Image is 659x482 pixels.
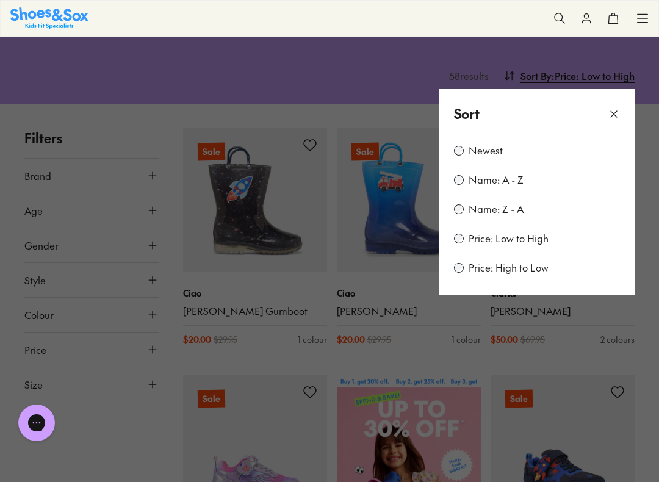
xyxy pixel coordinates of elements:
iframe: Gorgias live chat messenger [12,400,61,445]
label: Name: A - Z [469,173,524,187]
a: Shoes & Sox [10,7,88,29]
label: Price: High to Low [469,261,549,275]
img: SNS_Logo_Responsive.svg [10,7,88,29]
label: Price: Low to High [469,232,549,245]
label: Name: Z - A [469,203,524,216]
label: Newest [469,144,503,157]
p: Sort [454,104,480,124]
